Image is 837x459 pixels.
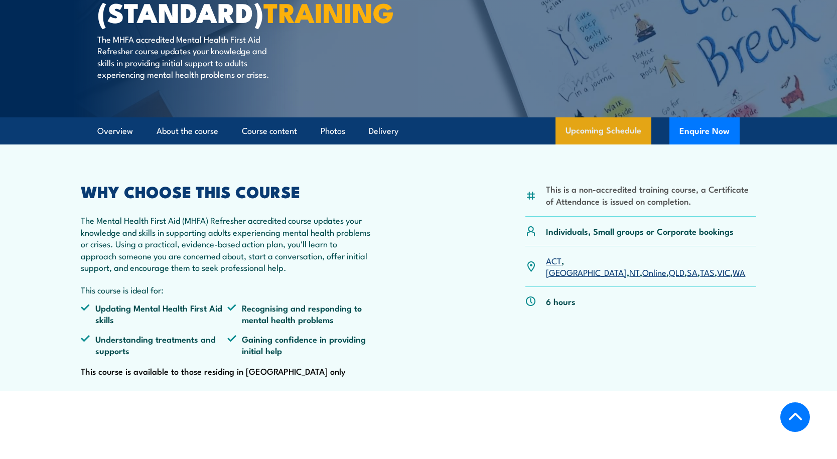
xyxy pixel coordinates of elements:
[242,118,297,144] a: Course content
[157,118,218,144] a: About the course
[81,333,227,357] li: Understanding treatments and supports
[97,33,281,80] p: The MHFA accredited Mental Health First Aid Refresher course updates your knowledge and skills in...
[717,266,730,278] a: VIC
[642,266,666,278] a: Online
[97,118,133,144] a: Overview
[546,254,562,266] a: ACT
[546,266,627,278] a: [GEOGRAPHIC_DATA]
[546,295,576,307] p: 6 hours
[227,302,374,326] li: Recognising and responding to mental health problems
[227,333,374,357] li: Gaining confidence in providing initial help
[321,118,345,144] a: Photos
[700,266,715,278] a: TAS
[687,266,697,278] a: SA
[546,255,756,278] p: , , , , , , , ,
[81,214,374,273] p: The Mental Health First Aid (MHFA) Refresher accredited course updates your knowledge and skills ...
[81,184,374,198] h2: WHY CHOOSE THIS COURSE
[669,266,684,278] a: QLD
[81,284,374,295] p: This course is ideal for:
[669,117,740,144] button: Enquire Now
[555,117,651,144] a: Upcoming Schedule
[369,118,398,144] a: Delivery
[629,266,640,278] a: NT
[546,225,734,237] p: Individuals, Small groups or Corporate bookings
[81,302,227,326] li: Updating Mental Health First Aid skills
[546,183,756,207] li: This is a non-accredited training course, a Certificate of Attendance is issued on completion.
[81,184,374,379] div: This course is available to those residing in [GEOGRAPHIC_DATA] only
[733,266,745,278] a: WA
